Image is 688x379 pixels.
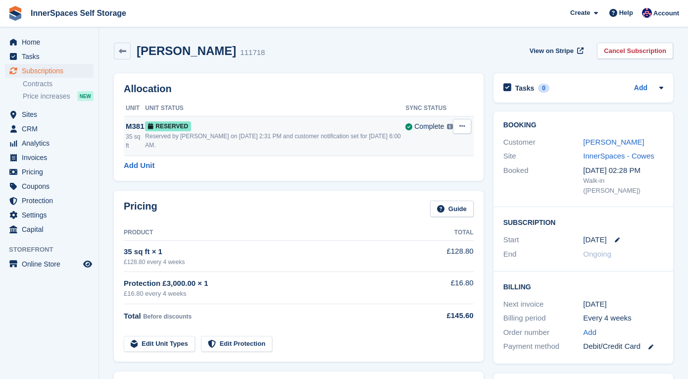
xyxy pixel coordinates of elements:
[583,341,663,352] div: Debit/Credit Card
[22,136,81,150] span: Analytics
[583,299,663,310] div: [DATE]
[22,50,81,63] span: Tasks
[5,257,94,271] a: menu
[9,245,98,255] span: Storefront
[5,108,94,121] a: menu
[124,101,145,116] th: Unit
[5,222,94,236] a: menu
[143,313,192,320] span: Before discounts
[22,208,81,222] span: Settings
[22,64,81,78] span: Subscriptions
[515,84,535,93] h2: Tasks
[124,336,195,352] a: Edit Unit Types
[503,165,584,196] div: Booked
[22,257,81,271] span: Online Store
[420,272,474,304] td: £16.80
[583,165,663,176] div: [DATE] 02:28 PM
[634,83,647,94] a: Add
[145,101,405,116] th: Unit Status
[503,217,663,227] h2: Subscription
[27,5,130,21] a: InnerSpaces Self Storage
[503,249,584,260] div: End
[538,84,549,93] div: 0
[583,327,596,338] a: Add
[653,8,679,18] span: Account
[583,152,654,160] a: InnerSpaces - Cowes
[22,108,81,121] span: Sites
[137,44,236,57] h2: [PERSON_NAME]
[5,165,94,179] a: menu
[124,289,420,299] div: £16.80 every 4 weeks
[530,46,574,56] span: View on Stripe
[503,234,584,246] div: Start
[145,121,191,131] span: Reserved
[124,246,420,258] div: 35 sq ft × 1
[503,281,663,291] h2: Billing
[5,50,94,63] a: menu
[414,121,444,132] div: Complete
[124,278,420,289] div: Protection £3,000.00 × 1
[447,124,453,130] img: icon-info-grey-7440780725fd019a000dd9b08b2336e03edf1995a4989e88bcd33f0948082b44.svg
[124,312,141,320] span: Total
[5,122,94,136] a: menu
[5,194,94,208] a: menu
[583,234,606,246] time: 2025-10-02 00:00:00 UTC
[420,225,474,241] th: Total
[503,341,584,352] div: Payment method
[5,179,94,193] a: menu
[126,121,145,132] div: M381
[145,132,405,150] div: Reserved by [PERSON_NAME] on [DATE] 2:31 PM and customer notification set for [DATE] 6:00 AM.
[5,35,94,49] a: menu
[503,151,584,162] div: Site
[583,138,644,146] a: [PERSON_NAME]
[430,201,474,217] a: Guide
[124,225,420,241] th: Product
[503,299,584,310] div: Next invoice
[22,165,81,179] span: Pricing
[583,250,611,258] span: Ongoing
[124,83,474,95] h2: Allocation
[597,43,673,59] a: Cancel Subscription
[583,176,663,195] div: Walk-in ([PERSON_NAME])
[619,8,633,18] span: Help
[23,92,70,101] span: Price increases
[5,64,94,78] a: menu
[23,91,94,102] a: Price increases NEW
[503,313,584,324] div: Billing period
[526,43,586,59] a: View on Stripe
[22,35,81,49] span: Home
[503,137,584,148] div: Customer
[22,222,81,236] span: Capital
[5,151,94,164] a: menu
[503,327,584,338] div: Order number
[420,240,474,271] td: £128.80
[126,132,145,150] div: 35 sq ft
[5,208,94,222] a: menu
[420,310,474,322] div: £145.60
[124,160,154,171] a: Add Unit
[570,8,590,18] span: Create
[22,194,81,208] span: Protection
[22,179,81,193] span: Coupons
[77,91,94,101] div: NEW
[22,122,81,136] span: CRM
[583,313,663,324] div: Every 4 weeks
[5,136,94,150] a: menu
[124,201,157,217] h2: Pricing
[8,6,23,21] img: stora-icon-8386f47178a22dfd0bd8f6a31ec36ba5ce8667c1dd55bd0f319d3a0aa187defe.svg
[82,258,94,270] a: Preview store
[642,8,652,18] img: Dominic Hampson
[405,101,453,116] th: Sync Status
[22,151,81,164] span: Invoices
[240,47,265,58] div: 111718
[503,121,663,129] h2: Booking
[124,258,420,267] div: £128.80 every 4 weeks
[201,336,272,352] a: Edit Protection
[23,79,94,89] a: Contracts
